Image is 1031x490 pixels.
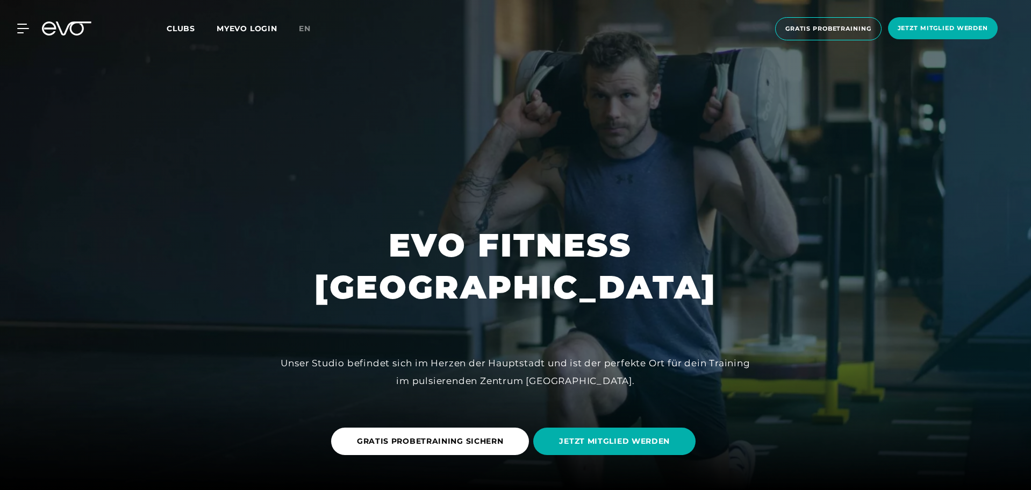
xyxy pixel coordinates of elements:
span: JETZT MITGLIED WERDEN [559,436,670,447]
a: GRATIS PROBETRAINING SICHERN [331,420,534,463]
a: en [299,23,324,35]
span: en [299,24,311,33]
a: Gratis Probetraining [772,17,885,40]
span: Clubs [167,24,195,33]
span: Jetzt Mitglied werden [898,24,988,33]
span: Gratis Probetraining [785,24,871,33]
a: MYEVO LOGIN [217,24,277,33]
span: GRATIS PROBETRAINING SICHERN [357,436,504,447]
a: Clubs [167,23,217,33]
div: Unser Studio befindet sich im Herzen der Hauptstadt und ist der perfekte Ort für dein Training im... [274,354,757,389]
a: Jetzt Mitglied werden [885,17,1001,40]
a: JETZT MITGLIED WERDEN [533,420,700,463]
h1: EVO FITNESS [GEOGRAPHIC_DATA] [314,224,717,308]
